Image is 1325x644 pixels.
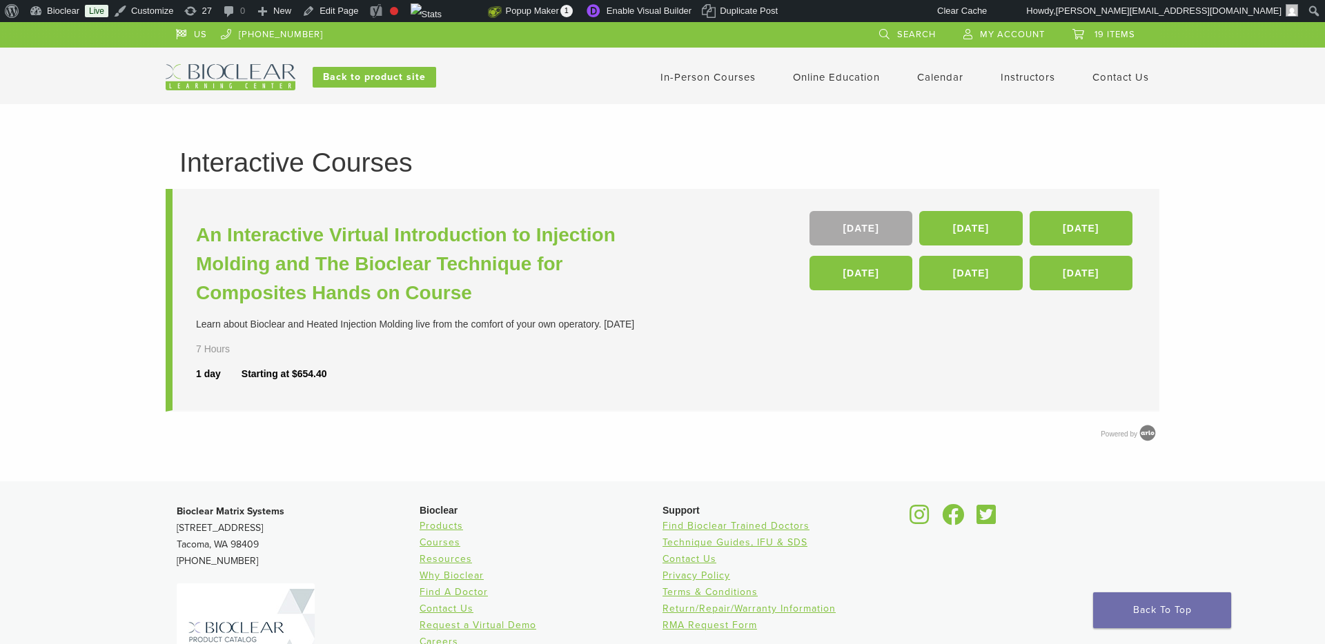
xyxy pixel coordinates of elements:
[313,67,436,88] a: Back to product site
[221,22,323,43] a: [PHONE_NUMBER]
[980,29,1045,40] span: My Account
[1001,71,1055,83] a: Instructors
[917,71,963,83] a: Calendar
[411,3,488,20] img: Views over 48 hours. Click for more Jetpack Stats.
[937,512,969,526] a: Bioclear
[662,603,836,614] a: Return/Repair/Warranty Information
[1030,256,1132,290] a: [DATE]
[420,553,472,565] a: Resources
[662,536,807,548] a: Technique Guides, IFU & SDS
[242,367,327,381] div: Starting at $654.40
[905,512,934,526] a: Bioclear
[662,505,700,516] span: Support
[560,5,573,17] span: 1
[196,367,242,381] div: 1 day
[420,536,460,548] a: Courses
[919,211,1022,245] a: [DATE]
[662,553,716,565] a: Contact Us
[420,570,484,581] a: Why Bioclear
[1095,29,1135,40] span: 19 items
[963,22,1045,43] a: My Account
[420,520,463,532] a: Products
[420,619,536,631] a: Request a Virtual Demo
[177,503,420,570] p: [STREET_ADDRESS] Tacoma, WA 98409 [PHONE_NUMBER]
[662,619,757,631] a: RMA Request Form
[972,512,1001,526] a: Bioclear
[1101,430,1159,438] a: Powered by
[420,586,488,598] a: Find A Doctor
[1030,211,1132,245] a: [DATE]
[196,221,666,308] a: An Interactive Virtual Introduction to Injection Molding and The Bioclear Technique for Composite...
[919,256,1022,290] a: [DATE]
[809,256,912,290] a: [DATE]
[662,570,730,581] a: Privacy Policy
[793,71,880,83] a: Online Education
[1072,22,1135,43] a: 19 items
[390,7,398,15] div: Focus keyphrase not set
[897,29,936,40] span: Search
[662,520,809,532] a: Find Bioclear Trained Doctors
[879,22,936,43] a: Search
[177,505,284,517] strong: Bioclear Matrix Systems
[196,317,666,332] div: Learn about Bioclear and Heated Injection Molding live from the comfort of your own operatory. [D...
[809,211,1136,297] div: , , , , ,
[660,71,756,83] a: In-Person Courses
[662,586,758,598] a: Terms & Conditions
[1093,592,1231,628] a: Back To Top
[85,5,108,17] a: Live
[179,149,1146,176] h1: Interactive Courses
[1137,423,1158,443] img: Arlo training & Event Software
[1092,71,1149,83] a: Contact Us
[420,603,473,614] a: Contact Us
[166,64,295,90] img: Bioclear
[1056,6,1282,16] span: [PERSON_NAME][EMAIL_ADDRESS][DOMAIN_NAME]
[420,505,458,516] span: Bioclear
[196,342,266,356] div: 7 Hours
[809,211,912,245] a: [DATE]
[176,22,207,43] a: US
